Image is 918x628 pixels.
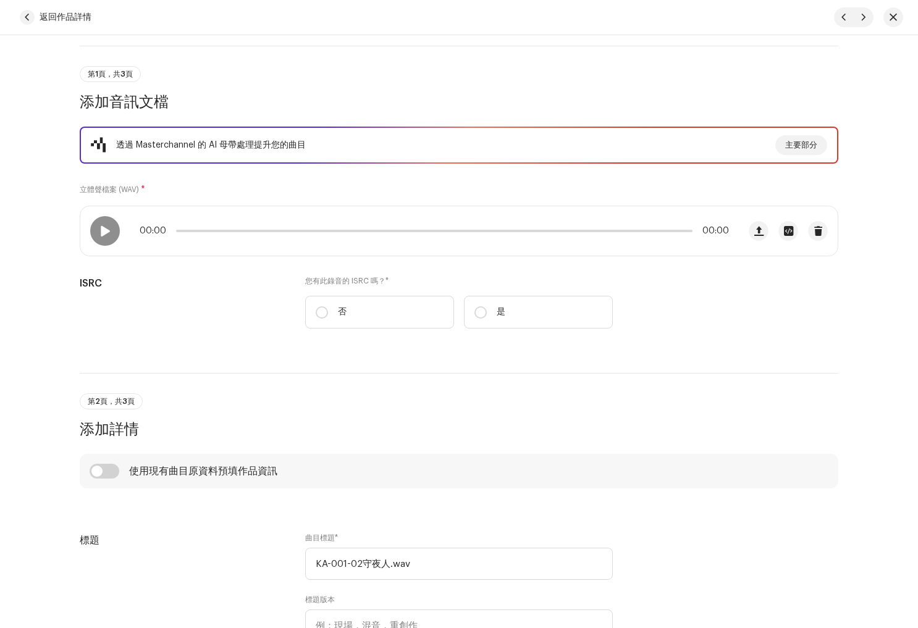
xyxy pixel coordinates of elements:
[129,466,277,476] font: 使用現有曲目原資料預填作品資訊
[785,141,817,149] font: 主要部分
[116,141,306,149] font: 透過 Masterchannel 的 AI 母帶處理提升您的曲目
[305,534,335,542] font: 曲目標題
[305,596,335,603] font: 標題版本
[305,277,385,285] font: 您有此錄音的 ISRC 嗎？
[702,227,729,235] font: 00:00
[497,308,505,316] font: 是
[775,135,827,155] button: 主要部分
[305,548,613,580] input: 輸入曲目名稱
[338,308,347,316] font: 否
